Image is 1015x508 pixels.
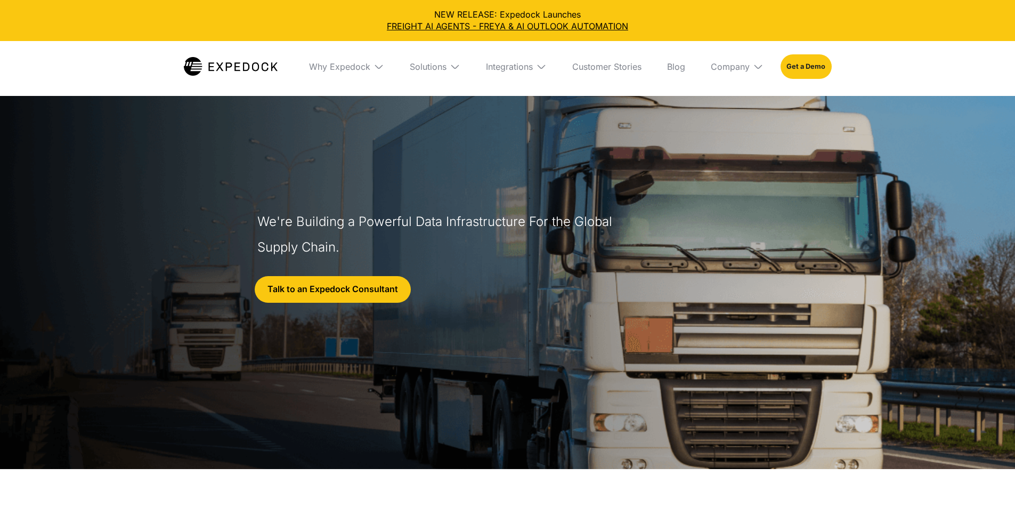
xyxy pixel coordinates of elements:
div: Solutions [410,61,446,72]
a: Blog [659,41,694,92]
h1: We're Building a Powerful Data Infrastructure For the Global Supply Chain. [257,209,618,260]
a: FREIGHT AI AGENTS - FREYA & AI OUTLOOK AUTOMATION [9,20,1006,32]
div: Company [711,61,750,72]
div: Why Expedock [309,61,370,72]
a: Get a Demo [781,54,831,79]
a: Talk to an Expedock Consultant [255,276,411,303]
a: Customer Stories [564,41,650,92]
div: NEW RELEASE: Expedock Launches [9,9,1006,33]
div: Integrations [486,61,533,72]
